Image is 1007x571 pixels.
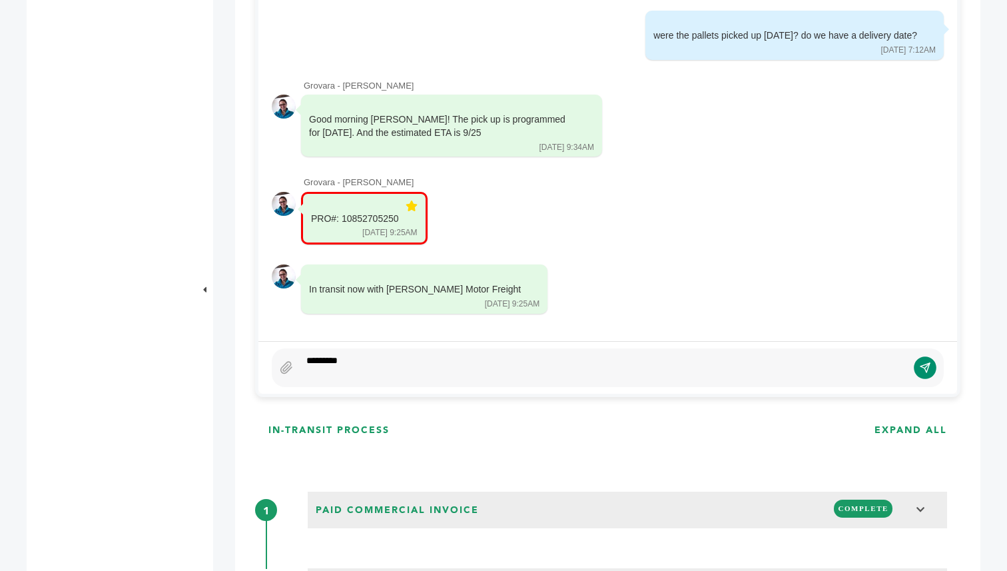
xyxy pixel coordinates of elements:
[309,283,521,296] div: In transit now with [PERSON_NAME] Motor Freight
[304,80,944,92] div: Grovara - [PERSON_NAME]
[653,29,917,43] div: were the pallets picked up [DATE]? do we have a delivery date?
[304,177,944,189] div: Grovara - [PERSON_NAME]
[485,298,539,310] div: [DATE] 9:25AM
[881,45,936,56] div: [DATE] 7:12AM
[312,500,483,521] span: Paid Commercial Invoice
[311,213,399,226] div: PRO#: 10852705250
[309,113,575,139] div: Good morning [PERSON_NAME]! The pick up is programmed for [DATE]. And the estimated ETA is 9/25
[362,227,417,239] div: [DATE] 9:25AM
[268,424,390,437] h3: IN-TRANSIT PROCESS
[539,142,594,153] div: [DATE] 9:34AM
[874,424,947,437] h3: EXPAND ALL
[834,500,892,518] span: COMPLETE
